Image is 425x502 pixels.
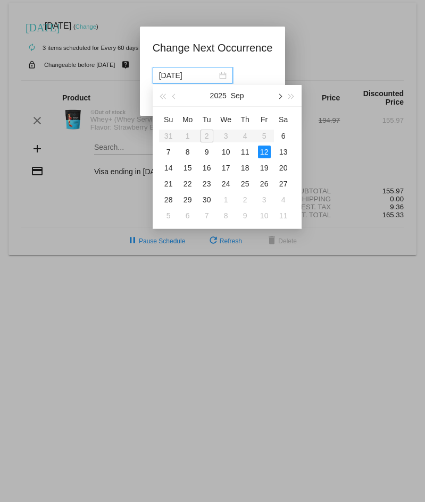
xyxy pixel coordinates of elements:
h1: Change Next Occurrence [153,39,273,56]
td: 9/8/2025 [178,144,197,160]
td: 10/5/2025 [159,208,178,224]
button: Next month (PageDown) [273,85,285,106]
div: 11 [277,209,290,222]
td: 9/17/2025 [216,160,236,176]
th: Wed [216,111,236,128]
td: 9/9/2025 [197,144,216,160]
td: 9/28/2025 [159,192,178,208]
div: 6 [277,130,290,142]
div: 10 [258,209,271,222]
th: Fri [255,111,274,128]
div: 15 [181,161,194,174]
td: 9/26/2025 [255,176,274,192]
div: 28 [162,193,175,206]
td: 9/12/2025 [255,144,274,160]
td: 9/11/2025 [236,144,255,160]
td: 9/22/2025 [178,176,197,192]
th: Sat [274,111,293,128]
div: 2 [239,193,252,206]
div: 17 [220,161,232,174]
td: 10/2/2025 [236,192,255,208]
div: 12 [258,146,271,158]
th: Thu [236,111,255,128]
button: Last year (Control + left) [157,85,169,106]
th: Mon [178,111,197,128]
div: 20 [277,161,290,174]
div: 8 [181,146,194,158]
td: 9/27/2025 [274,176,293,192]
div: 16 [201,161,213,174]
td: 10/10/2025 [255,208,274,224]
button: Previous month (PageUp) [169,85,180,106]
div: 26 [258,177,271,190]
div: 24 [220,177,232,190]
td: 9/10/2025 [216,144,236,160]
td: 10/7/2025 [197,208,216,224]
td: 10/1/2025 [216,192,236,208]
div: 9 [201,146,213,158]
div: 18 [239,161,252,174]
button: Next year (Control + right) [285,85,297,106]
div: 19 [258,161,271,174]
div: 22 [181,177,194,190]
td: 10/8/2025 [216,208,236,224]
div: 25 [239,177,252,190]
td: 9/6/2025 [274,128,293,144]
div: 10 [220,146,232,158]
td: 10/4/2025 [274,192,293,208]
td: 9/18/2025 [236,160,255,176]
button: Sep [231,85,244,106]
div: 27 [277,177,290,190]
td: 9/29/2025 [178,192,197,208]
div: 29 [181,193,194,206]
td: 9/25/2025 [236,176,255,192]
div: 11 [239,146,252,158]
div: 14 [162,161,175,174]
td: 10/9/2025 [236,208,255,224]
td: 9/19/2025 [255,160,274,176]
div: 4 [277,193,290,206]
td: 10/11/2025 [274,208,293,224]
td: 9/23/2025 [197,176,216,192]
th: Tue [197,111,216,128]
div: 7 [162,146,175,158]
div: 5 [162,209,175,222]
td: 9/15/2025 [178,160,197,176]
td: 9/14/2025 [159,160,178,176]
div: 6 [181,209,194,222]
div: 30 [201,193,213,206]
input: Select date [159,70,217,81]
td: 9/16/2025 [197,160,216,176]
th: Sun [159,111,178,128]
td: 9/20/2025 [274,160,293,176]
td: 9/30/2025 [197,192,216,208]
td: 10/3/2025 [255,192,274,208]
td: 9/24/2025 [216,176,236,192]
div: 1 [220,193,232,206]
div: 7 [201,209,213,222]
div: 8 [220,209,232,222]
td: 10/6/2025 [178,208,197,224]
div: 23 [201,177,213,190]
td: 9/13/2025 [274,144,293,160]
div: 21 [162,177,175,190]
div: 13 [277,146,290,158]
div: 3 [258,193,271,206]
td: 9/7/2025 [159,144,178,160]
button: 2025 [210,85,227,106]
td: 9/21/2025 [159,176,178,192]
div: 9 [239,209,252,222]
